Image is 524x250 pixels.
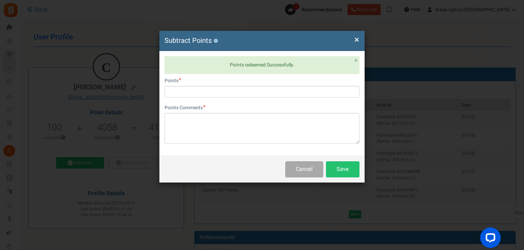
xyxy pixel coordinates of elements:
[354,33,359,46] span: ×
[285,161,323,177] button: Cancel
[326,161,359,177] button: Save
[213,39,218,43] button: ?
[165,56,359,74] div: Points redeemed Successfully.
[165,77,181,84] label: Points
[165,104,206,111] label: Points Comments
[354,56,357,65] span: ×
[165,36,359,46] h4: Subtract Points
